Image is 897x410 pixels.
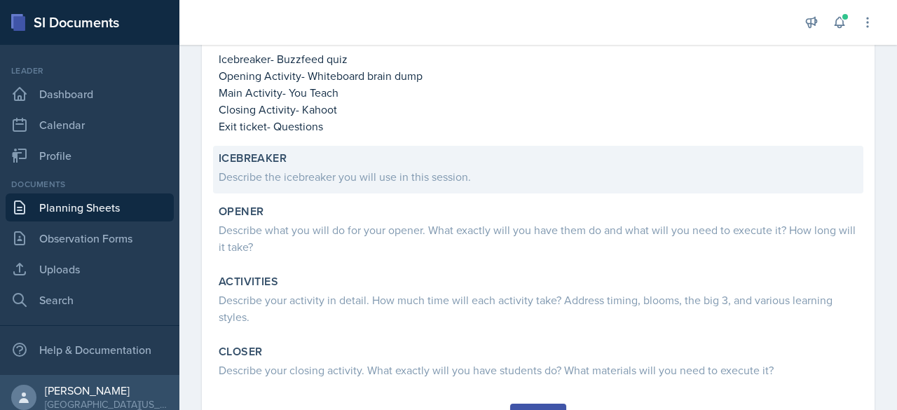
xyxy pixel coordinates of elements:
[219,84,858,101] p: Main Activity- You Teach
[219,118,858,135] p: Exit ticket- Questions
[219,275,278,289] label: Activities
[219,205,263,219] label: Opener
[219,292,858,325] div: Describe your activity in detail. How much time will each activity take? Address timing, blooms, ...
[6,336,174,364] div: Help & Documentation
[219,151,287,165] label: Icebreaker
[219,101,858,118] p: Closing Activity- Kahoot
[219,34,301,48] label: Agenda items
[6,142,174,170] a: Profile
[6,224,174,252] a: Observation Forms
[6,193,174,221] a: Planning Sheets
[219,345,262,359] label: Closer
[6,178,174,191] div: Documents
[6,80,174,108] a: Dashboard
[6,286,174,314] a: Search
[219,168,858,185] div: Describe the icebreaker you will use in this session.
[219,50,858,67] p: Icebreaker- Buzzfeed quiz
[6,255,174,283] a: Uploads
[219,362,858,378] div: Describe your closing activity. What exactly will you have students do? What materials will you n...
[219,67,858,84] p: Opening Activity- Whiteboard brain dump
[219,221,858,255] div: Describe what you will do for your opener. What exactly will you have them do and what will you n...
[6,111,174,139] a: Calendar
[6,64,174,77] div: Leader
[45,383,168,397] div: [PERSON_NAME]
